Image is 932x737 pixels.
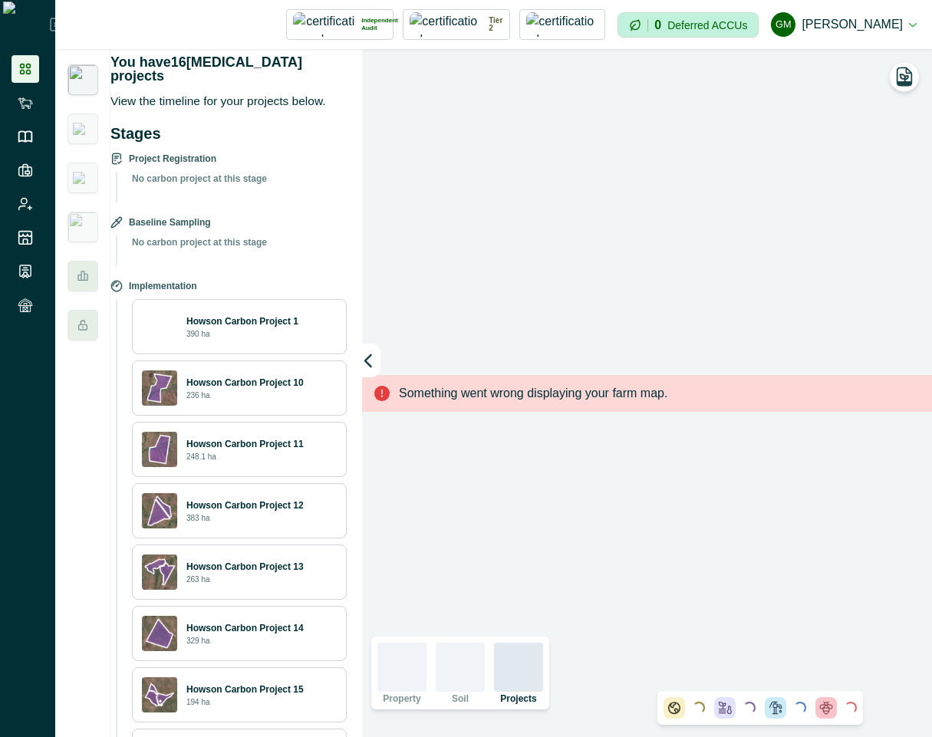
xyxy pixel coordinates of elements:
[110,55,353,83] p: You have 16 [MEDICAL_DATA] projects
[186,574,210,585] p: 263 ha
[186,683,304,696] p: Howson Carbon Project 15
[667,19,747,31] p: Deferred ACCUs
[186,376,304,390] p: Howson Carbon Project 10
[123,235,347,266] p: No carbon project at this stage
[73,123,93,135] img: greenham_logo.png
[123,172,347,202] p: No carbon project at this stage
[73,172,93,184] img: greenham_never_ever.png
[129,215,211,229] p: Baseline Sampling
[293,12,355,37] img: certification logo
[286,9,394,40] button: certification logoIndependent Audit
[452,694,469,703] p: Soil
[68,64,98,95] img: insight_carbon.png
[186,635,210,647] p: 329 ha
[361,17,398,32] p: Independent Audit
[500,694,536,703] p: Projects
[3,2,50,48] img: Logo
[186,621,304,635] p: Howson Carbon Project 14
[186,696,210,708] p: 194 ha
[186,512,210,524] p: 383 ha
[186,451,216,462] p: 248.1 ha
[186,328,210,340] p: 390 ha
[110,122,347,145] p: Stages
[110,92,353,110] p: View the timeline for your projects below.
[142,370,177,406] img: DiQN9AAAABklEQVQDAKEnMUou4+pXAAAAAElFTkSuQmCC
[771,6,917,43] button: Gayathri Menakath[PERSON_NAME]
[142,493,177,528] img: xelJ2gAAAAZJREFUAwB51J6W3HuIcQAAAABJRU5ErkJggg==
[526,12,598,37] img: certification logo
[489,17,503,32] p: Tier 2
[142,554,177,590] img: +TjqXcAAAAGSURBVAMA49v70fXohV0AAAAASUVORK5CYII=
[362,375,932,412] div: Something went wrong displaying your farm map.
[186,437,304,451] p: Howson Carbon Project 11
[129,278,197,293] p: Implementation
[142,677,177,712] img: tG6fGgAAAAZJREFUAwD1pzznlnDIOgAAAABJRU5ErkJggg==
[142,432,177,467] img: 4SI8qQAAAAGSURBVAMAUB5jUE5sgyYAAAAASUVORK5CYII=
[654,19,661,31] p: 0
[142,616,177,651] img: 8xCwzvBAAAAAElFTkSuQmCC
[410,12,482,37] img: certification logo
[129,151,216,166] p: Project Registration
[186,390,210,401] p: 236 ha
[186,498,304,512] p: Howson Carbon Project 12
[383,694,420,703] p: Property
[68,212,98,242] img: insight_readygraze.jpg
[186,314,298,328] p: Howson Carbon Project 1
[186,560,304,574] p: Howson Carbon Project 13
